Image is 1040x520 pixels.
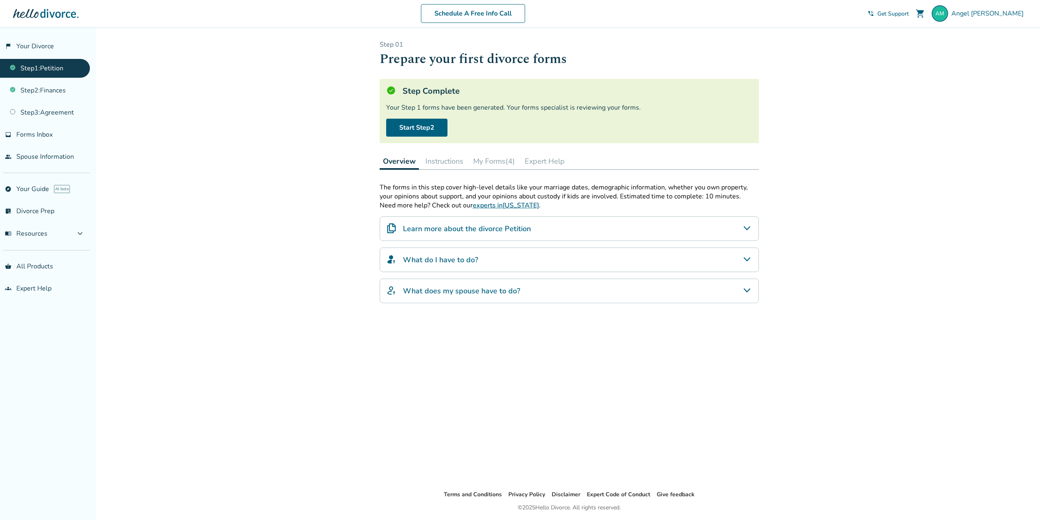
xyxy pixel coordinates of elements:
h4: Learn more about the divorce Petition [403,223,531,234]
iframe: Chat Widget [999,481,1040,520]
a: Schedule A Free Info Call [421,4,525,23]
h4: What does my spouse have to do? [403,286,520,296]
span: menu_book [5,230,11,237]
div: © 2025 Hello Divorce. All rights reserved. [518,503,621,513]
p: Need more help? Check out our . [380,201,759,210]
a: Terms and Conditions [444,491,502,498]
a: Start Step2 [386,119,447,137]
span: shopping_basket [5,263,11,270]
div: Your Step 1 forms have been generated. Your forms specialist is reviewing your forms. [386,103,752,112]
h5: Step Complete [403,86,460,97]
a: phone_in_talkGet Support [868,10,909,18]
span: flag_2 [5,43,11,50]
div: What does my spouse have to do? [380,279,759,303]
button: Instructions [422,153,467,169]
img: Learn more about the divorce Petition [387,223,396,233]
li: Disclaimer [552,490,580,500]
h1: Prepare your first divorce forms [380,49,759,69]
span: AI beta [54,185,70,193]
span: list_alt_check [5,208,11,214]
div: Learn more about the divorce Petition [380,216,759,241]
img: What do I have to do? [387,254,396,264]
button: Expert Help [521,153,568,169]
h4: What do I have to do? [403,254,478,265]
a: Privacy Policy [508,491,545,498]
button: Overview [380,153,419,170]
a: Expert Code of Conduct [587,491,650,498]
span: groups [5,285,11,292]
span: people [5,153,11,160]
button: My Forms(4) [470,153,518,169]
span: phone_in_talk [868,10,874,17]
span: Forms Inbox [16,130,53,139]
span: inbox [5,131,11,138]
span: explore [5,186,11,192]
img: angel.moreno210@gmail.com [932,5,948,22]
a: experts in[US_STATE] [473,201,539,210]
img: What does my spouse have to do? [387,286,396,295]
p: Step 0 1 [380,40,759,49]
div: What do I have to do? [380,248,759,272]
span: expand_more [75,229,85,239]
span: Angel [PERSON_NAME] [951,9,1027,18]
li: Give feedback [657,490,695,500]
p: The forms in this step cover high-level details like your marriage dates, demographic information... [380,183,759,201]
span: Get Support [877,10,909,18]
span: shopping_cart [915,9,925,18]
span: Resources [5,229,47,238]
